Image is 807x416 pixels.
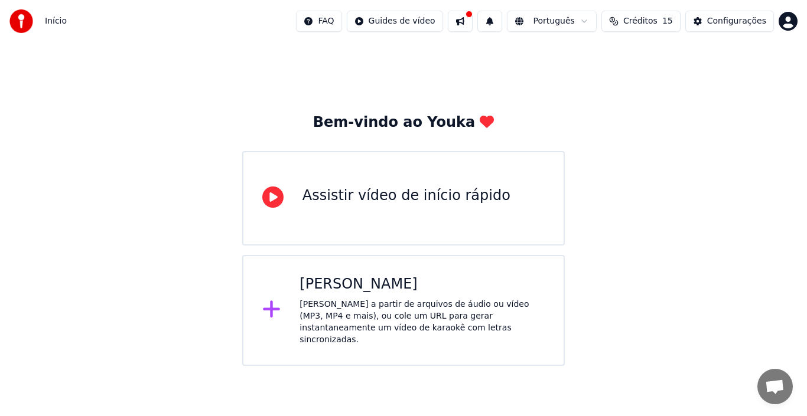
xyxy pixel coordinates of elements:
[347,11,443,32] button: Guides de vídeo
[300,299,545,346] div: [PERSON_NAME] a partir de arquivos de áudio ou vídeo (MP3, MP4 e mais), ou cole um URL para gerar...
[45,15,67,27] span: Início
[296,11,341,32] button: FAQ
[313,113,494,132] div: Bem-vindo ao Youka
[757,369,793,404] a: Bate-papo aberto
[662,15,673,27] span: 15
[302,186,510,205] div: Assistir vídeo de início rápido
[45,15,67,27] nav: breadcrumb
[707,15,766,27] div: Configurações
[685,11,774,32] button: Configurações
[623,15,658,27] span: Créditos
[9,9,33,33] img: youka
[300,275,545,294] div: [PERSON_NAME]
[601,11,681,32] button: Créditos15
